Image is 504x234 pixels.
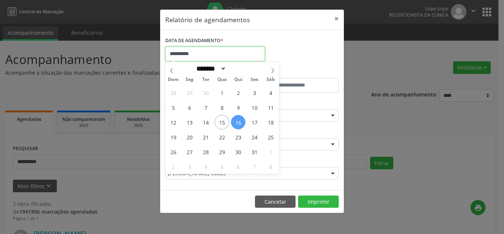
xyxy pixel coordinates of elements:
[199,115,213,129] span: Outubro 14, 2025
[215,130,229,144] span: Outubro 22, 2025
[215,115,229,129] span: Outubro 15, 2025
[199,100,213,115] span: Outubro 7, 2025
[230,77,246,82] span: Qui
[166,130,180,144] span: Outubro 19, 2025
[214,77,230,82] span: Qua
[263,85,278,100] span: Outubro 4, 2025
[166,159,180,174] span: Novembro 2, 2025
[182,145,197,159] span: Outubro 27, 2025
[182,130,197,144] span: Outubro 20, 2025
[166,85,180,100] span: Setembro 28, 2025
[247,100,262,115] span: Outubro 10, 2025
[166,115,180,129] span: Outubro 12, 2025
[182,85,197,100] span: Setembro 29, 2025
[215,85,229,100] span: Outubro 1, 2025
[166,145,180,159] span: Outubro 26, 2025
[199,145,213,159] span: Outubro 28, 2025
[215,100,229,115] span: Outubro 8, 2025
[255,196,296,208] button: Cancelar
[166,100,180,115] span: Outubro 5, 2025
[254,67,339,78] label: ATÉ
[263,77,279,82] span: Sáb
[182,100,197,115] span: Outubro 6, 2025
[231,85,245,100] span: Outubro 2, 2025
[165,15,250,24] h5: Relatório de agendamentos
[165,77,182,82] span: Dom
[263,100,278,115] span: Outubro 11, 2025
[329,10,344,28] button: Close
[226,65,251,72] input: Year
[247,145,262,159] span: Outubro 31, 2025
[182,159,197,174] span: Novembro 3, 2025
[199,85,213,100] span: Setembro 30, 2025
[263,130,278,144] span: Outubro 25, 2025
[215,159,229,174] span: Novembro 5, 2025
[194,65,226,72] select: Month
[247,130,262,144] span: Outubro 24, 2025
[199,159,213,174] span: Novembro 4, 2025
[199,130,213,144] span: Outubro 21, 2025
[231,130,245,144] span: Outubro 23, 2025
[263,115,278,129] span: Outubro 18, 2025
[231,159,245,174] span: Novembro 6, 2025
[247,85,262,100] span: Outubro 3, 2025
[231,145,245,159] span: Outubro 30, 2025
[247,159,262,174] span: Novembro 7, 2025
[165,35,223,47] label: DATA DE AGENDAMENTO
[198,77,214,82] span: Ter
[231,100,245,115] span: Outubro 9, 2025
[263,159,278,174] span: Novembro 8, 2025
[215,145,229,159] span: Outubro 29, 2025
[247,115,262,129] span: Outubro 17, 2025
[182,115,197,129] span: Outubro 13, 2025
[231,115,245,129] span: Outubro 16, 2025
[298,196,339,208] button: Imprimir
[246,77,263,82] span: Sex
[182,77,198,82] span: Seg
[263,145,278,159] span: Novembro 1, 2025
